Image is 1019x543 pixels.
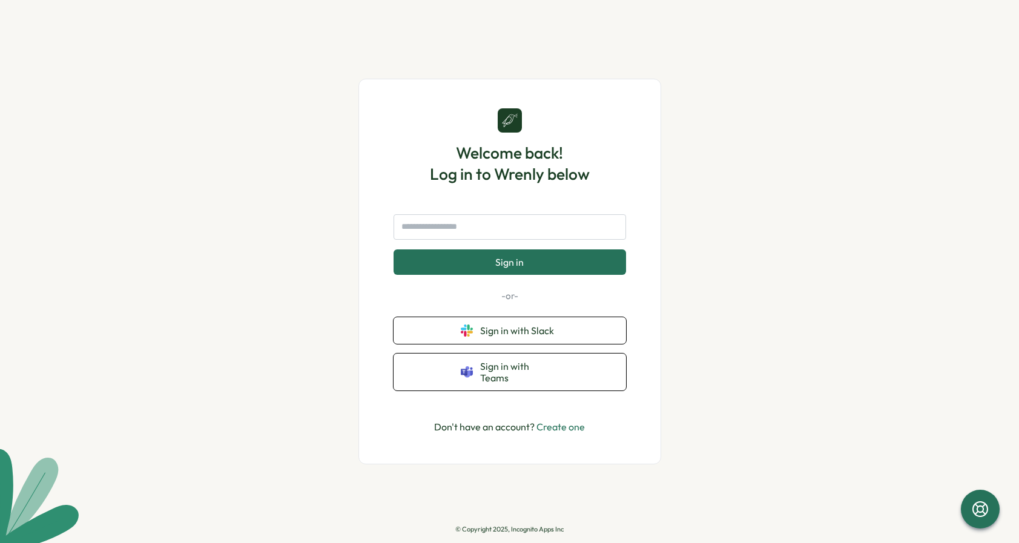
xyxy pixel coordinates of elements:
[480,325,559,336] span: Sign in with Slack
[495,257,524,268] span: Sign in
[394,249,626,275] button: Sign in
[480,361,559,383] span: Sign in with Teams
[394,354,626,390] button: Sign in with Teams
[430,142,590,185] h1: Welcome back! Log in to Wrenly below
[455,525,564,533] p: © Copyright 2025, Incognito Apps Inc
[394,317,626,344] button: Sign in with Slack
[536,421,585,433] a: Create one
[434,420,585,435] p: Don't have an account?
[394,289,626,303] p: -or-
